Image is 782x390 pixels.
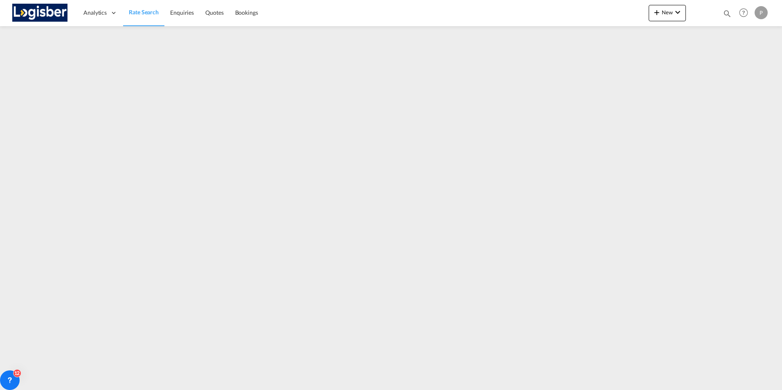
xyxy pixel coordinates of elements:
[673,7,683,17] md-icon: icon-chevron-down
[737,6,755,20] div: Help
[737,6,751,20] span: Help
[755,6,768,19] div: P
[652,9,683,16] span: New
[723,9,732,18] md-icon: icon-magnify
[129,9,159,16] span: Rate Search
[12,4,67,22] img: d7a75e507efd11eebffa5922d020a472.png
[235,9,258,16] span: Bookings
[649,5,686,21] button: icon-plus 400-fgNewicon-chevron-down
[205,9,223,16] span: Quotes
[652,7,662,17] md-icon: icon-plus 400-fg
[723,9,732,21] div: icon-magnify
[83,9,107,17] span: Analytics
[170,9,194,16] span: Enquiries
